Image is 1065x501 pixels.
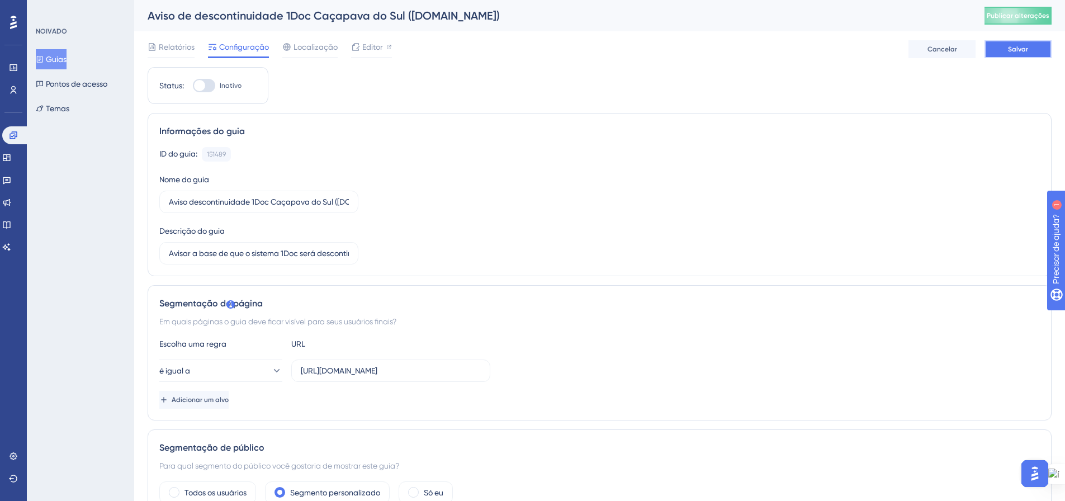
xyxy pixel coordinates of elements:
input: seusite.com/caminho [301,365,481,377]
input: Digite o nome do seu guia aqui [169,196,349,208]
font: Precisar de ajuda? [26,5,96,13]
font: Aviso de descontinuidade 1Doc Caçapava do Sul ([DOMAIN_NAME]) [148,9,500,22]
font: Segmento personalizado [290,488,380,497]
font: Descrição do guia [159,226,225,235]
font: 1 [104,7,107,13]
font: Localização [294,42,338,51]
font: Status: [159,81,184,90]
font: Inativo [220,82,242,89]
font: 151489 [207,150,226,158]
font: Adicionar um alvo [172,396,229,404]
button: Cancelar [908,40,976,58]
font: Publicar alterações [987,12,1049,20]
button: Guias [36,49,67,69]
font: Segmentação de público [159,442,264,453]
font: Nome do guia [159,175,209,184]
input: Digite a descrição do seu guia aqui [169,247,349,259]
font: Para qual segmento do público você gostaria de mostrar este guia? [159,461,399,470]
button: é igual a [159,360,282,382]
font: ID do guia: [159,149,197,158]
font: Pontos de acesso [46,79,107,88]
font: NOIVADO [36,27,67,35]
font: Só eu [424,488,443,497]
button: Temas [36,98,69,119]
font: Escolha uma regra [159,339,226,348]
font: URL [291,339,305,348]
font: Todos os usuários [184,488,247,497]
font: Temas [46,104,69,113]
font: Configuração [219,42,269,51]
font: Cancelar [927,45,957,53]
font: Relatórios [159,42,195,51]
font: Editor [362,42,383,51]
button: Salvar [984,40,1052,58]
font: Informações do guia [159,126,245,136]
button: Adicionar um alvo [159,391,229,409]
font: é igual a [159,366,190,375]
iframe: Iniciador do Assistente de IA do UserGuiding [1018,457,1052,490]
button: Pontos de acesso [36,74,107,94]
font: Segmentação de página [159,298,263,309]
font: Guias [46,55,67,64]
button: Publicar alterações [984,7,1052,25]
font: Salvar [1008,45,1028,53]
font: Em quais páginas o guia deve ficar visível para seus usuários finais? [159,317,396,326]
